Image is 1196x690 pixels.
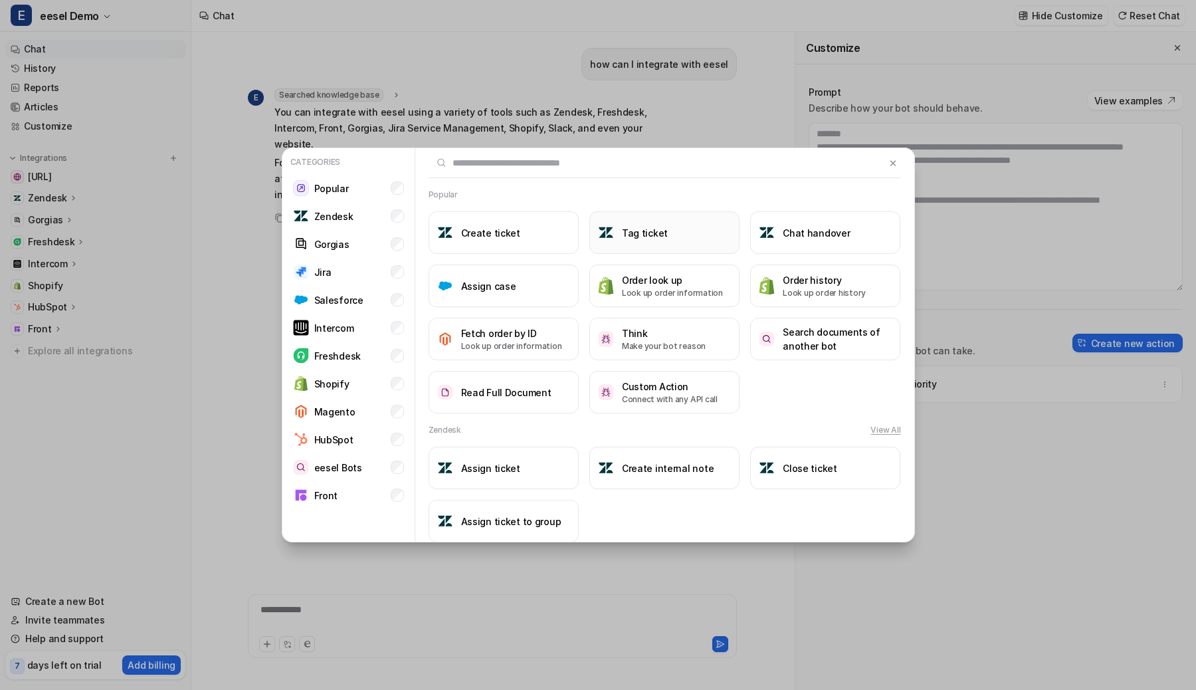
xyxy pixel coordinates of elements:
h3: Tag ticket [622,226,668,240]
img: Order history [759,277,775,294]
h3: Chat handover [783,226,850,240]
h3: Assign ticket [461,461,520,475]
button: Search documents of another botSearch documents of another bot [750,318,900,360]
button: Read Full DocumentRead Full Document [429,371,579,413]
h2: Popular [429,189,458,201]
p: Categories [288,154,409,171]
img: Think [598,331,614,346]
h3: Create internal note [622,461,714,475]
p: Jira [314,265,332,279]
img: Close ticket [759,460,775,476]
button: Tag ticketTag ticket [589,211,740,254]
h3: Read Full Document [461,386,551,400]
p: Intercom [314,321,354,335]
p: HubSpot [314,433,353,447]
p: Connect with any API call [622,394,718,405]
p: eesel Bots [314,461,362,475]
p: Salesforce [314,293,363,307]
img: Assign ticket to group [437,513,453,529]
button: Assign ticketAssign ticket [429,447,579,489]
h3: Custom Action [622,380,718,394]
img: Assign ticket [437,460,453,476]
button: Close ticketClose ticket [750,447,900,489]
img: Chat handover [759,225,775,241]
button: View All [870,424,900,436]
h3: Close ticket [783,461,837,475]
h3: Search documents of another bot [783,325,892,353]
button: Fetch order by IDFetch order by IDLook up order information [429,318,579,360]
img: Read Full Document [437,385,453,400]
button: Order historyOrder historyLook up order history [750,265,900,307]
button: Create internal noteCreate internal note [589,447,740,489]
img: Fetch order by ID [437,331,453,347]
p: Make your bot reason [622,340,706,352]
button: Custom ActionCustom ActionConnect with any API call [589,371,740,413]
button: ThinkThinkMake your bot reason [589,318,740,360]
button: Create ticketCreate ticket [429,211,579,254]
h3: Assign ticket to group [461,515,561,528]
img: Search documents of another bot [759,332,775,347]
p: Look up order information [622,287,723,299]
button: Order look upOrder look upLook up order information [589,265,740,307]
p: Freshdesk [314,349,361,363]
p: Shopify [314,377,349,391]
p: Front [314,489,338,503]
p: Look up order information [461,340,562,352]
button: Assign caseAssign case [429,265,579,307]
button: Assign ticket to groupAssign ticket to group [429,500,579,542]
h3: Order history [783,273,866,287]
h3: Order look up [622,273,723,287]
h3: Assign case [461,279,516,293]
img: Custom Action [598,384,614,400]
p: Popular [314,181,349,195]
p: Magento [314,405,355,419]
img: Order look up [598,277,614,294]
h3: Create ticket [461,226,520,240]
h2: Zendesk [429,424,461,436]
h3: Fetch order by ID [461,326,562,340]
h3: Think [622,326,706,340]
img: Tag ticket [598,225,614,241]
p: Gorgias [314,237,349,251]
p: Look up order history [783,287,866,299]
p: Zendesk [314,209,353,223]
img: Create internal note [598,460,614,476]
img: Assign case [437,278,453,294]
img: Create ticket [437,225,453,241]
button: Chat handoverChat handover [750,211,900,254]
